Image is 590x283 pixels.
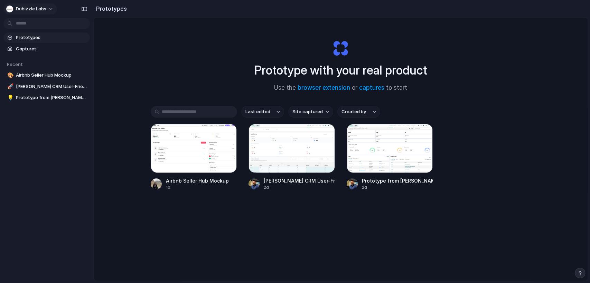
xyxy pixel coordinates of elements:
[7,94,12,102] div: 💡
[3,81,90,92] a: 🚀[PERSON_NAME] CRM User-Friendly Dashboard
[93,4,127,13] h2: Prototypes
[3,92,90,103] a: 💡Prototype from [PERSON_NAME] CRM Dashboard
[288,106,333,118] button: Site captured
[7,71,12,79] div: 🎨
[3,44,90,54] a: Captures
[245,108,270,115] span: Last edited
[16,72,87,79] span: Airbnb Seller Hub Mockup
[264,177,335,184] div: [PERSON_NAME] CRM User-Friendly Dashboard
[16,83,87,90] span: [PERSON_NAME] CRM User-Friendly Dashboard
[166,177,229,184] div: Airbnb Seller Hub Mockup
[337,106,380,118] button: Created by
[362,177,433,184] div: Prototype from [PERSON_NAME] CRM Dashboard
[7,61,23,67] span: Recent
[3,32,90,43] a: Prototypes
[362,184,433,191] div: 2d
[3,3,57,14] button: Dubizzle Labs
[6,83,13,90] button: 🚀
[254,61,427,79] h1: Prototype with your real product
[16,46,87,52] span: Captures
[3,70,90,80] a: 🎨Airbnb Seller Hub Mockup
[16,6,46,12] span: Dubizzle Labs
[341,108,366,115] span: Created by
[274,84,407,92] span: Use the or to start
[241,106,284,118] button: Last edited
[166,184,229,191] div: 1d
[7,82,12,90] div: 🚀
[249,124,335,191] a: Jarvis CRM User-Friendly Dashboard[PERSON_NAME] CRM User-Friendly Dashboard2d
[298,84,350,91] a: browser extension
[359,84,384,91] a: captures
[16,34,87,41] span: Prototypes
[292,108,323,115] span: Site captured
[264,184,335,191] div: 2d
[16,94,87,101] span: Prototype from [PERSON_NAME] CRM Dashboard
[6,94,13,101] button: 💡
[347,124,433,191] a: Prototype from Jarvis CRM DashboardPrototype from [PERSON_NAME] CRM Dashboard2d
[6,72,13,79] button: 🎨
[151,124,237,191] a: Airbnb Seller Hub MockupAirbnb Seller Hub Mockup1d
